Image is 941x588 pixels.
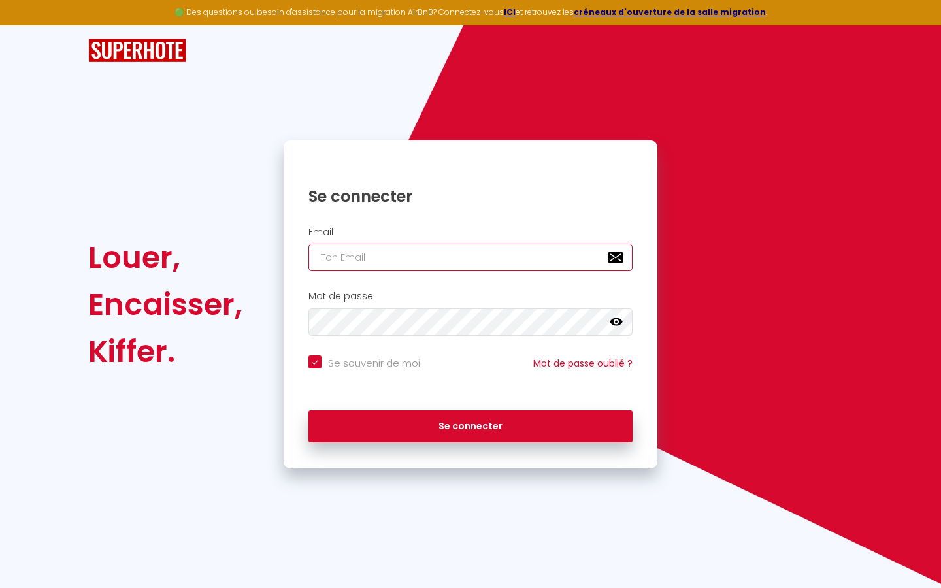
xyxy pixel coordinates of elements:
[88,281,242,328] div: Encaisser,
[308,244,633,271] input: Ton Email
[88,39,186,63] img: SuperHote logo
[308,227,633,238] h2: Email
[308,186,633,206] h1: Se connecter
[88,234,242,281] div: Louer,
[533,357,633,370] a: Mot de passe oublié ?
[308,410,633,443] button: Se connecter
[88,328,242,375] div: Kiffer.
[574,7,766,18] a: créneaux d'ouverture de la salle migration
[308,291,633,302] h2: Mot de passe
[504,7,516,18] a: ICI
[10,5,50,44] button: Ouvrir le widget de chat LiveChat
